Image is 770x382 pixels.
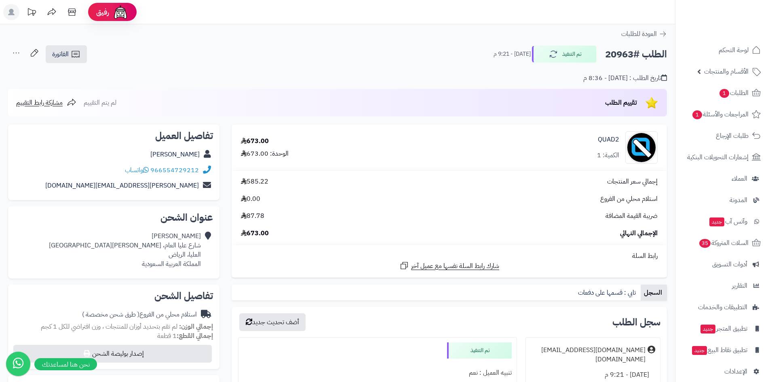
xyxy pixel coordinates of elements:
span: مشاركة رابط التقييم [16,98,63,108]
span: 35 [699,239,711,248]
a: العودة للطلبات [621,29,667,39]
div: الكمية: 1 [597,151,619,160]
span: 673.00 [241,229,269,238]
img: ai-face.png [112,4,129,20]
span: لوحة التحكم [719,44,749,56]
a: التقارير [680,276,765,295]
a: الإعدادات [680,362,765,381]
div: الوحدة: 673.00 [241,149,289,158]
span: تقييم الطلب [605,98,637,108]
a: وآتس آبجديد [680,212,765,231]
a: السجل [641,285,667,301]
span: جديد [709,217,724,226]
span: جديد [692,346,707,355]
a: المدونة [680,190,765,210]
span: إشعارات التحويلات البنكية [687,152,749,163]
span: 87.78 [241,211,264,221]
a: QUAD2 [598,135,619,144]
small: [DATE] - 9:21 م [494,50,531,58]
span: 585.22 [241,177,268,186]
a: المراجعات والأسئلة1 [680,105,765,124]
span: 0.00 [241,194,260,204]
span: لم يتم التقييم [84,98,116,108]
h2: تفاصيل الشحن [15,291,213,301]
span: الإجمالي النهائي [620,229,658,238]
div: تنبيه العميل : نعم [243,365,511,381]
a: تحديثات المنصة [21,4,42,22]
img: no_image-90x90.png [626,131,657,164]
a: [PERSON_NAME] [150,150,200,159]
span: طلبات الإرجاع [716,130,749,141]
a: إشعارات التحويلات البنكية [680,148,765,167]
h2: عنوان الشحن [15,213,213,222]
span: المدونة [730,194,747,206]
a: واتساب [125,165,149,175]
a: السلات المتروكة35 [680,233,765,253]
span: تطبيق المتجر [700,323,747,334]
strong: إجمالي الوزن: [179,322,213,331]
span: وآتس آب [709,216,747,227]
span: العودة للطلبات [621,29,657,39]
div: [DOMAIN_NAME][EMAIL_ADDRESS][DOMAIN_NAME] [531,346,646,364]
a: 966554729212 [150,165,199,175]
h3: سجل الطلب [612,317,660,327]
span: أدوات التسويق [712,259,747,270]
button: إصدار بوليصة الشحن [13,345,212,363]
span: الأقسام والمنتجات [704,66,749,77]
span: لم تقم بتحديد أوزان للمنتجات ، وزن افتراضي للكل 1 كجم [41,322,177,331]
a: الفاتورة [46,45,87,63]
span: الإعدادات [724,366,747,377]
a: [PERSON_NAME][EMAIL_ADDRESS][DOMAIN_NAME] [45,181,199,190]
div: تم التنفيذ [447,342,512,359]
span: الطلبات [719,87,749,99]
span: إجمالي سعر المنتجات [607,177,658,186]
span: تطبيق نقاط البيع [691,344,747,356]
span: جديد [700,325,715,333]
span: شارك رابط السلة نفسها مع عميل آخر [411,262,499,271]
a: مشاركة رابط التقييم [16,98,76,108]
h2: الطلب #20963 [605,46,667,63]
a: أدوات التسويق [680,255,765,274]
a: تابي : قسمها على دفعات [575,285,641,301]
span: المراجعات والأسئلة [692,109,749,120]
strong: إجمالي القطع: [177,331,213,341]
h2: تفاصيل العميل [15,131,213,141]
div: تاريخ الطلب : [DATE] - 8:36 م [583,74,667,83]
small: 1 قطعة [157,331,213,341]
a: تطبيق المتجرجديد [680,319,765,338]
a: طلبات الإرجاع [680,126,765,146]
a: التطبيقات والخدمات [680,298,765,317]
a: لوحة التحكم [680,40,765,60]
div: رابط السلة [235,251,664,261]
div: [PERSON_NAME] شارع عليا العام، [PERSON_NAME][GEOGRAPHIC_DATA] العليا، الرياض المملكة العربية السع... [49,232,201,268]
button: تم التنفيذ [532,46,597,63]
img: logo-2.png [715,6,762,23]
a: الطلبات1 [680,83,765,103]
span: التقارير [732,280,747,291]
a: العملاء [680,169,765,188]
span: استلام محلي من الفروع [600,194,658,204]
span: ضريبة القيمة المضافة [605,211,658,221]
a: تطبيق نقاط البيعجديد [680,340,765,360]
button: أضف تحديث جديد [239,313,306,331]
span: السلات المتروكة [698,237,749,249]
span: ( طرق شحن مخصصة ) [82,310,139,319]
span: التطبيقات والخدمات [698,302,747,313]
div: 673.00 [241,137,269,146]
span: 1 [719,89,730,98]
a: شارك رابط السلة نفسها مع عميل آخر [399,261,499,271]
span: العملاء [732,173,747,184]
span: رفيق [96,7,109,17]
span: الفاتورة [52,49,69,59]
span: 1 [692,110,702,120]
div: استلام محلي من الفروع [82,310,197,319]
